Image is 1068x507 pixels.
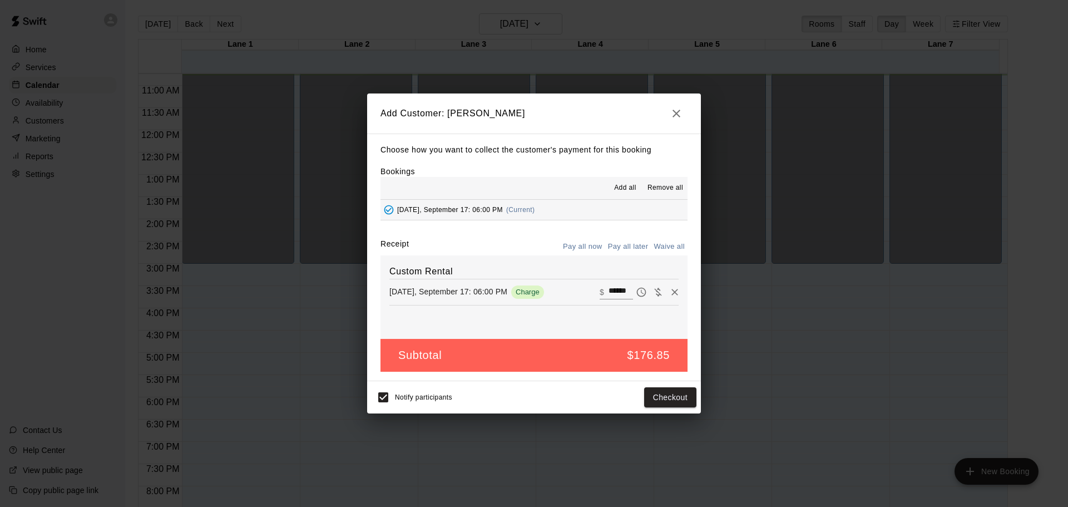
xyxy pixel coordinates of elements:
[398,348,442,363] h5: Subtotal
[607,179,643,197] button: Add all
[647,183,683,194] span: Remove all
[397,206,503,214] span: [DATE], September 17: 06:00 PM
[380,238,409,255] label: Receipt
[389,286,507,297] p: [DATE], September 17: 06:00 PM
[666,284,683,301] button: Remove
[650,287,666,296] span: Waive payment
[380,143,688,157] p: Choose how you want to collect the customer's payment for this booking
[380,201,397,218] button: Added - Collect Payment
[506,206,535,214] span: (Current)
[605,238,651,255] button: Pay all later
[380,200,688,220] button: Added - Collect Payment[DATE], September 17: 06:00 PM(Current)
[380,167,415,176] label: Bookings
[643,179,688,197] button: Remove all
[627,348,670,363] h5: $176.85
[511,288,544,296] span: Charge
[367,93,701,134] h2: Add Customer: [PERSON_NAME]
[395,393,452,401] span: Notify participants
[614,183,636,194] span: Add all
[633,287,650,296] span: Pay later
[600,287,604,298] p: $
[560,238,605,255] button: Pay all now
[651,238,688,255] button: Waive all
[644,387,696,408] button: Checkout
[389,264,679,279] h6: Custom Rental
